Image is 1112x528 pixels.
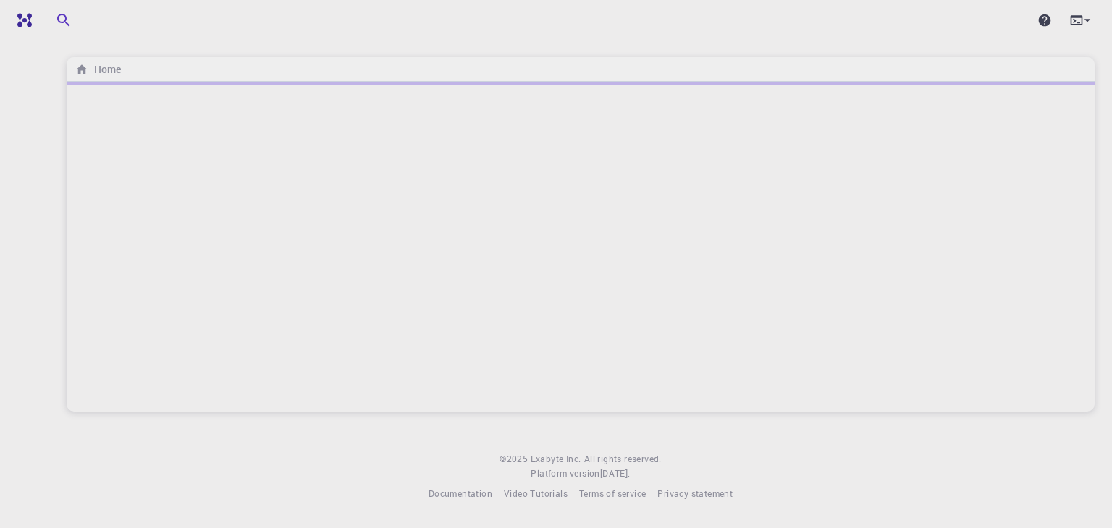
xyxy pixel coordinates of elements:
span: [DATE] . [600,467,631,479]
nav: breadcrumb [72,61,124,77]
a: Documentation [429,487,492,501]
a: Video Tutorials [504,487,568,501]
a: Exabyte Inc. [531,452,581,467]
span: Terms of service [579,487,646,499]
span: © 2025 [500,452,530,467]
span: All rights reserved. [584,452,662,467]
span: Exabyte Inc. [531,453,581,464]
span: Privacy statement [657,487,733,499]
span: Platform version [531,467,599,481]
span: Video Tutorials [504,487,568,499]
a: Terms of service [579,487,646,501]
a: [DATE]. [600,467,631,481]
h6: Home [88,61,121,77]
img: logo [12,13,32,27]
span: Documentation [429,487,492,499]
a: Privacy statement [657,487,733,501]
